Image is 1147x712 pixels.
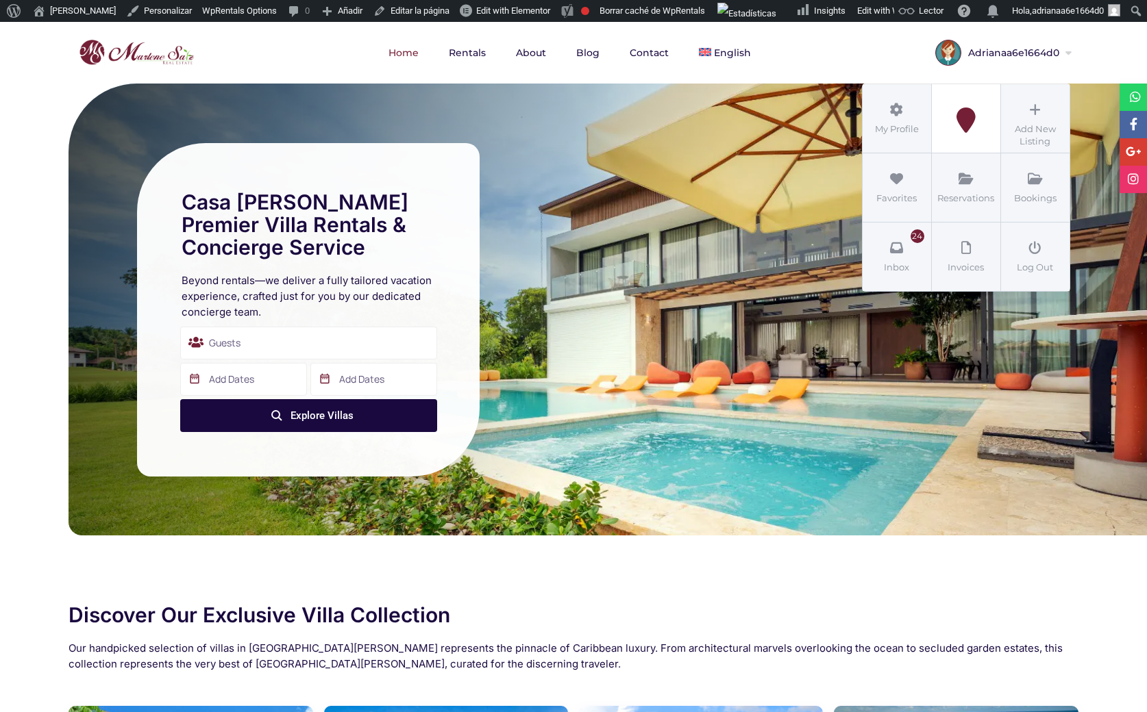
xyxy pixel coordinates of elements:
[814,5,846,16] span: Insights
[69,640,1078,672] h2: Our handpicked selection of villas in [GEOGRAPHIC_DATA][PERSON_NAME] represents the pinnacle of C...
[714,47,751,59] span: English
[911,229,924,243] div: 24
[863,84,931,153] a: My Profile
[310,363,437,396] input: Add Dates
[616,22,682,84] a: Contact
[476,5,550,16] span: Edit with Elementor
[863,153,931,222] a: Favorites
[180,399,437,432] button: Explore Villas
[932,84,1000,153] a: My Listings
[180,363,307,396] input: Add Dates
[1001,222,1070,291] a: Log Out
[563,22,613,84] a: Blog
[932,222,1000,291] a: Invoices
[75,36,197,69] img: logo
[961,48,1063,58] span: Adrianaa6e1664d0
[69,604,1078,626] h2: Discover Our Exclusive Villa Collection
[932,153,1000,222] a: Reservations
[581,7,589,15] div: Frase clave objetivo no establecida
[182,272,435,320] h2: Beyond rentals—we deliver a fully tailored vacation experience, crafted just for you by our dedic...
[717,3,776,25] img: Visitas de 48 horas. Haz clic para ver más estadísticas del sitio.
[375,22,432,84] a: Home
[1032,5,1104,16] span: adrianaa6e1664d0
[1001,153,1070,222] a: Bookings
[180,327,437,359] div: Guests
[182,191,435,259] h1: Casa [PERSON_NAME] Premier Villa Rentals & Concierge Service
[863,222,931,291] a: 24 Inbox
[435,22,500,84] a: Rentals
[502,22,560,84] a: About
[685,22,765,84] a: English
[1001,84,1070,153] a: Add New Listing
